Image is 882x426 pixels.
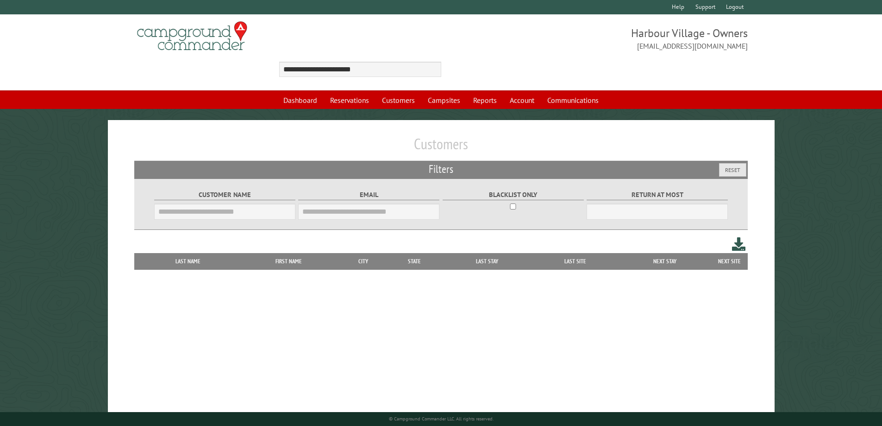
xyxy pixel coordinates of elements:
th: Last Stay [443,253,532,270]
a: Campsites [422,91,466,109]
a: Download this customer list (.csv) [732,235,745,253]
h1: Customers [134,135,748,160]
th: Last Name [139,253,237,270]
label: Email [298,190,439,200]
img: Campground Commander [134,18,250,54]
a: Account [504,91,540,109]
label: Customer Name [154,190,295,200]
label: Blacklist only [443,190,584,200]
h2: Filters [134,161,748,178]
th: City [340,253,386,270]
span: Harbour Village - Owners [EMAIL_ADDRESS][DOMAIN_NAME] [441,25,748,51]
a: Reports [468,91,502,109]
a: Dashboard [278,91,323,109]
th: Last Site [532,253,619,270]
th: State [386,253,443,270]
button: Reset [719,163,746,177]
a: Communications [542,91,604,109]
label: Return at most [587,190,728,200]
th: Next Stay [619,253,711,270]
th: First Name [237,253,340,270]
small: © Campground Commander LLC. All rights reserved. [389,416,494,422]
th: Next Site [711,253,748,270]
a: Reservations [325,91,375,109]
a: Customers [376,91,420,109]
